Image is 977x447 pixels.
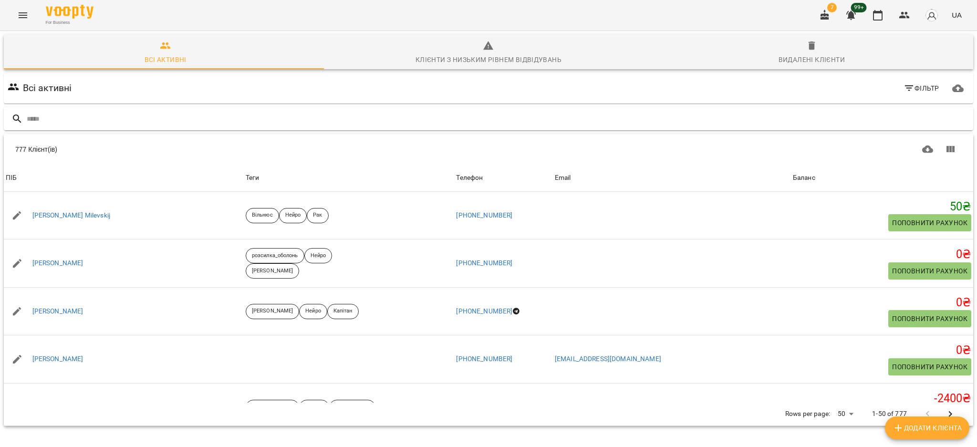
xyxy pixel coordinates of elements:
p: [PERSON_NAME] [252,307,293,315]
button: Поповнити рахунок [888,214,971,231]
div: [PERSON_NAME] [246,304,299,319]
a: [PHONE_NUMBER] [456,259,512,267]
span: For Business [46,20,94,26]
button: Фільтр [900,80,943,97]
span: Фільтр [904,83,939,94]
div: Sort [793,172,815,184]
button: Поповнити рахунок [888,358,971,375]
div: онлайн [299,400,329,415]
p: Rows per page: [785,409,830,419]
span: Поповнити рахунок [892,361,967,373]
div: Видалені клієнти [779,54,845,65]
span: 7 [827,3,837,12]
button: Поповнити рахунок [888,310,971,327]
p: Вільнюс [252,211,273,219]
span: Поповнити рахунок [892,265,967,277]
a: [PHONE_NUMBER] [456,307,512,315]
div: нейрозаняття [329,400,375,415]
h5: 50 ₴ [793,199,971,214]
p: Капітан [333,307,353,315]
p: Нейро [311,252,326,260]
a: [PERSON_NAME] Milevskij [32,211,110,220]
p: [PERSON_NAME] [252,267,293,275]
div: Table Toolbar [4,134,973,165]
a: [PERSON_NAME] [32,354,83,364]
a: [PERSON_NAME] [32,259,83,268]
p: Нейро [285,211,301,219]
span: Поповнити рахунок [892,313,967,324]
span: Додати клієнта [893,422,962,434]
h5: 0 ₴ [793,247,971,262]
div: розсилка_оболонь [246,248,304,263]
h5: -2400 ₴ [793,391,971,406]
div: Sort [456,172,483,184]
div: 777 Клієнт(ів) [15,145,487,154]
div: Email [555,172,571,184]
div: 50 [834,407,857,421]
button: Показати колонки [939,138,962,161]
span: UA [952,10,962,20]
div: [PERSON_NAME] [246,263,299,279]
img: Voopty Logo [46,5,94,19]
div: Нейро [279,208,307,223]
a: [PERSON_NAME] [32,307,83,316]
div: Вільнюс [246,208,279,223]
p: 1-50 of 777 [872,409,907,419]
button: Menu [11,4,34,27]
span: Телефон [456,172,551,184]
div: Всі активні [145,54,187,65]
div: Капітан [327,304,359,319]
span: Баланс [793,172,971,184]
a: [PHONE_NUMBER] [456,355,512,363]
img: avatar_s.png [925,9,938,22]
div: Клієнти з низьким рівнем відвідувань [416,54,561,65]
span: ПІБ [6,172,242,184]
button: Поповнити рахунок [888,262,971,280]
p: Рак [313,211,322,219]
h5: 0 ₴ [793,295,971,310]
a: [PHONE_NUMBER] [456,211,512,219]
div: Нейро [299,304,327,319]
button: Додати клієнта [885,416,969,439]
div: [PERSON_NAME] [246,400,299,415]
div: Баланс [793,172,815,184]
h5: 0 ₴ [793,343,971,358]
p: Нейро [305,307,321,315]
div: Теги [246,172,453,184]
div: ПІБ [6,172,17,184]
h6: Всі активні [23,81,72,95]
button: UA [948,6,966,24]
button: Next Page [939,403,962,426]
div: Sort [555,172,571,184]
div: Телефон [456,172,483,184]
span: Email [555,172,789,184]
p: розсилка_оболонь [252,252,298,260]
button: Завантажити CSV [916,138,939,161]
span: 99+ [851,3,867,12]
div: Sort [6,172,17,184]
div: Нейро [304,248,333,263]
a: [EMAIL_ADDRESS][DOMAIN_NAME] [555,355,661,363]
div: Рак [307,208,328,223]
span: Поповнити рахунок [892,217,967,229]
